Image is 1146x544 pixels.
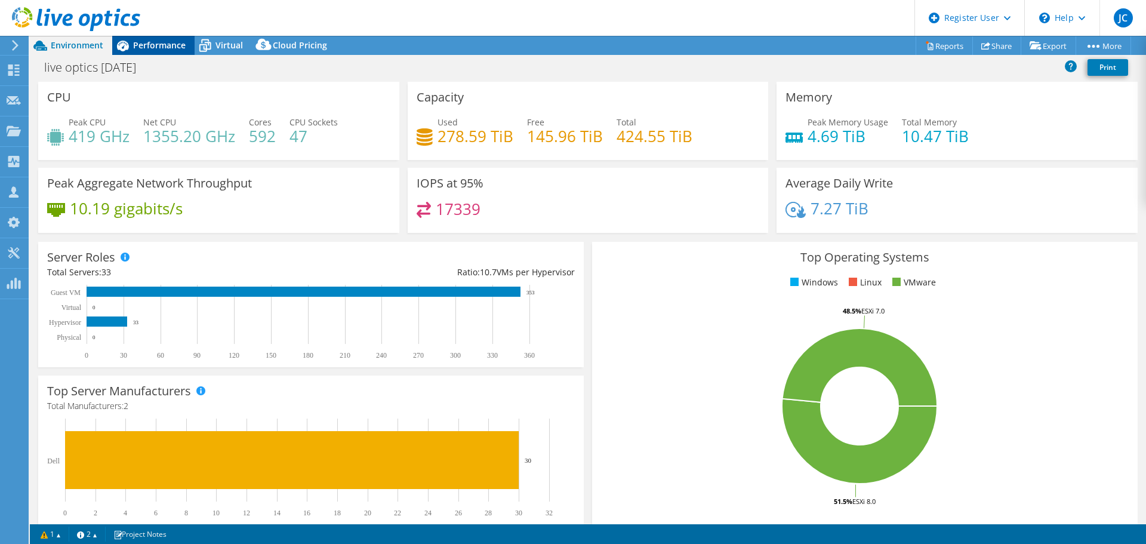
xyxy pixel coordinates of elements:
[47,266,311,279] div: Total Servers:
[69,116,106,128] span: Peak CPU
[340,351,350,359] text: 210
[133,319,139,325] text: 33
[143,130,235,143] h4: 1355.20 GHz
[902,130,969,143] h4: 10.47 TiB
[69,527,106,542] a: 2
[69,130,130,143] h4: 419 GHz
[808,116,888,128] span: Peak Memory Usage
[438,130,513,143] h4: 278.59 TiB
[1088,59,1128,76] a: Print
[94,509,97,517] text: 2
[808,130,888,143] h4: 4.69 TiB
[617,116,636,128] span: Total
[124,509,127,517] text: 4
[902,116,957,128] span: Total Memory
[852,497,876,506] tspan: ESXi 8.0
[273,509,281,517] text: 14
[785,91,832,104] h3: Memory
[93,334,95,340] text: 0
[47,91,71,104] h3: CPU
[229,351,239,359] text: 120
[289,116,338,128] span: CPU Sockets
[47,177,252,190] h3: Peak Aggregate Network Throughput
[450,351,461,359] text: 300
[480,266,497,278] span: 10.7
[1039,13,1050,23] svg: \n
[215,39,243,51] span: Virtual
[485,509,492,517] text: 28
[47,251,115,264] h3: Server Roles
[184,509,188,517] text: 8
[376,351,387,359] text: 240
[47,399,575,413] h4: Total Manufacturers:
[834,497,852,506] tspan: 51.5%
[916,36,973,55] a: Reports
[143,116,176,128] span: Net CPU
[785,177,893,190] h3: Average Daily Write
[243,509,250,517] text: 12
[311,266,575,279] div: Ratio: VMs per Hypervisor
[63,509,67,517] text: 0
[515,509,522,517] text: 30
[249,116,272,128] span: Cores
[157,351,164,359] text: 60
[266,351,276,359] text: 150
[334,509,341,517] text: 18
[394,509,401,517] text: 22
[154,509,158,517] text: 6
[617,130,692,143] h4: 424.55 TiB
[303,351,313,359] text: 180
[438,116,458,128] span: Used
[124,400,128,411] span: 2
[47,385,191,398] h3: Top Server Manufacturers
[601,251,1129,264] h3: Top Operating Systems
[303,509,310,517] text: 16
[524,351,535,359] text: 360
[417,177,483,190] h3: IOPS at 95%
[1076,36,1131,55] a: More
[787,276,838,289] li: Windows
[101,266,111,278] span: 33
[120,351,127,359] text: 30
[1021,36,1076,55] a: Export
[889,276,936,289] li: VMware
[133,39,186,51] span: Performance
[273,39,327,51] span: Cloud Pricing
[455,509,462,517] text: 26
[39,61,155,74] h1: live optics [DATE]
[93,305,95,311] text: 0
[61,303,82,312] text: Virtual
[413,351,424,359] text: 270
[527,130,603,143] h4: 145.96 TiB
[85,351,88,359] text: 0
[487,351,498,359] text: 330
[32,527,69,542] a: 1
[364,509,371,517] text: 20
[70,202,183,215] h4: 10.19 gigabits/s
[212,509,220,517] text: 10
[1114,8,1133,27] span: JC
[193,351,201,359] text: 90
[51,39,103,51] span: Environment
[417,91,464,104] h3: Capacity
[546,509,553,517] text: 32
[424,509,432,517] text: 24
[811,202,868,215] h4: 7.27 TiB
[51,288,81,297] text: Guest VM
[436,202,480,216] h4: 17339
[525,457,532,464] text: 30
[846,276,882,289] li: Linux
[861,306,885,315] tspan: ESXi 7.0
[249,130,276,143] h4: 592
[47,457,60,465] text: Dell
[527,116,544,128] span: Free
[972,36,1021,55] a: Share
[49,318,81,327] text: Hypervisor
[289,130,338,143] h4: 47
[105,527,175,542] a: Project Notes
[57,333,81,342] text: Physical
[526,290,535,296] text: 353
[843,306,861,315] tspan: 48.5%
